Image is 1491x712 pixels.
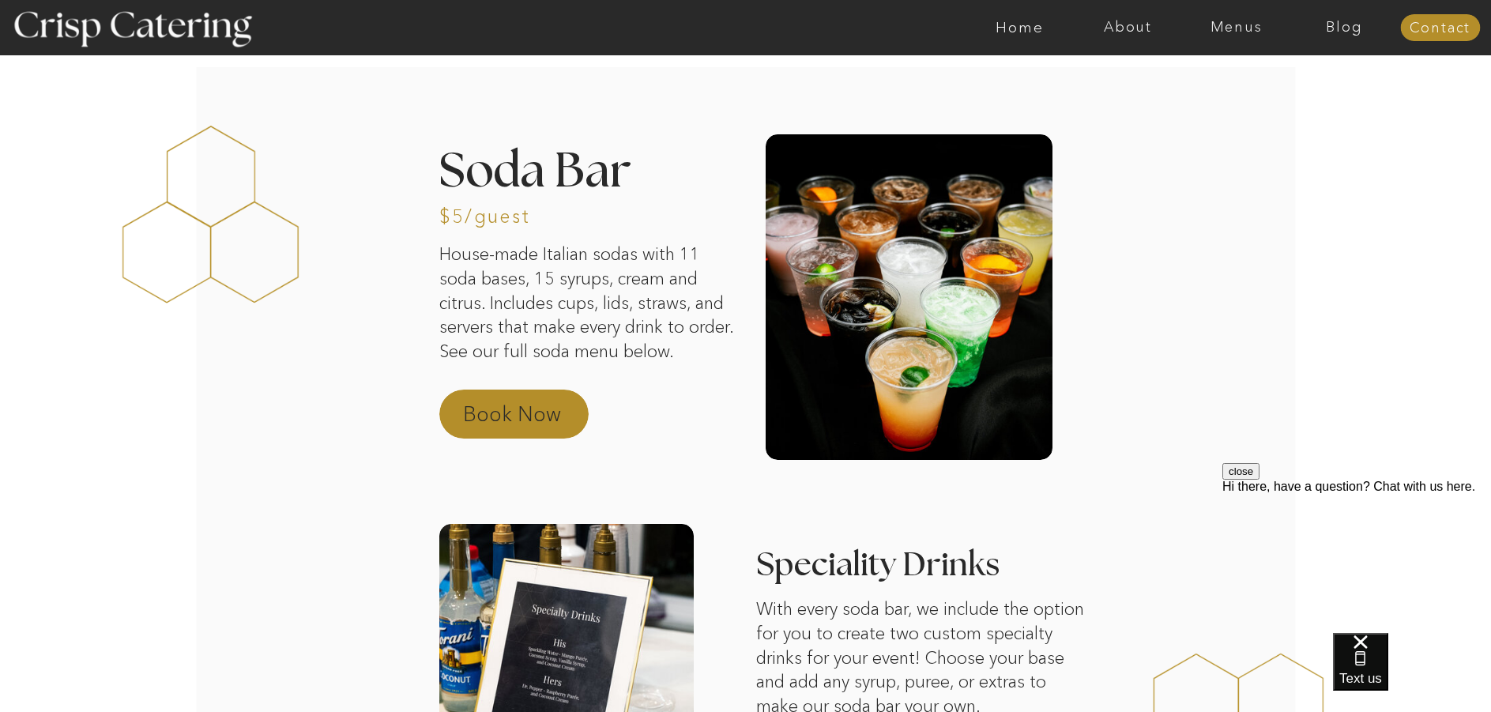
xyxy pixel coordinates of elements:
h3: Speciality Drinks [756,549,1260,564]
iframe: podium webchat widget bubble [1333,633,1491,712]
a: Blog [1290,20,1399,36]
h2: Soda Bar [439,149,743,190]
a: Home [966,20,1074,36]
a: Menus [1182,20,1290,36]
a: Book Now [463,400,602,438]
p: House-made Italian sodas with 11 soda bases, 15 syrups, cream and citrus. Includes cups, lids, st... [439,243,735,368]
a: Contact [1400,21,1480,36]
h3: $5/guest [439,207,529,222]
a: About [1074,20,1182,36]
iframe: podium webchat widget prompt [1222,463,1491,653]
